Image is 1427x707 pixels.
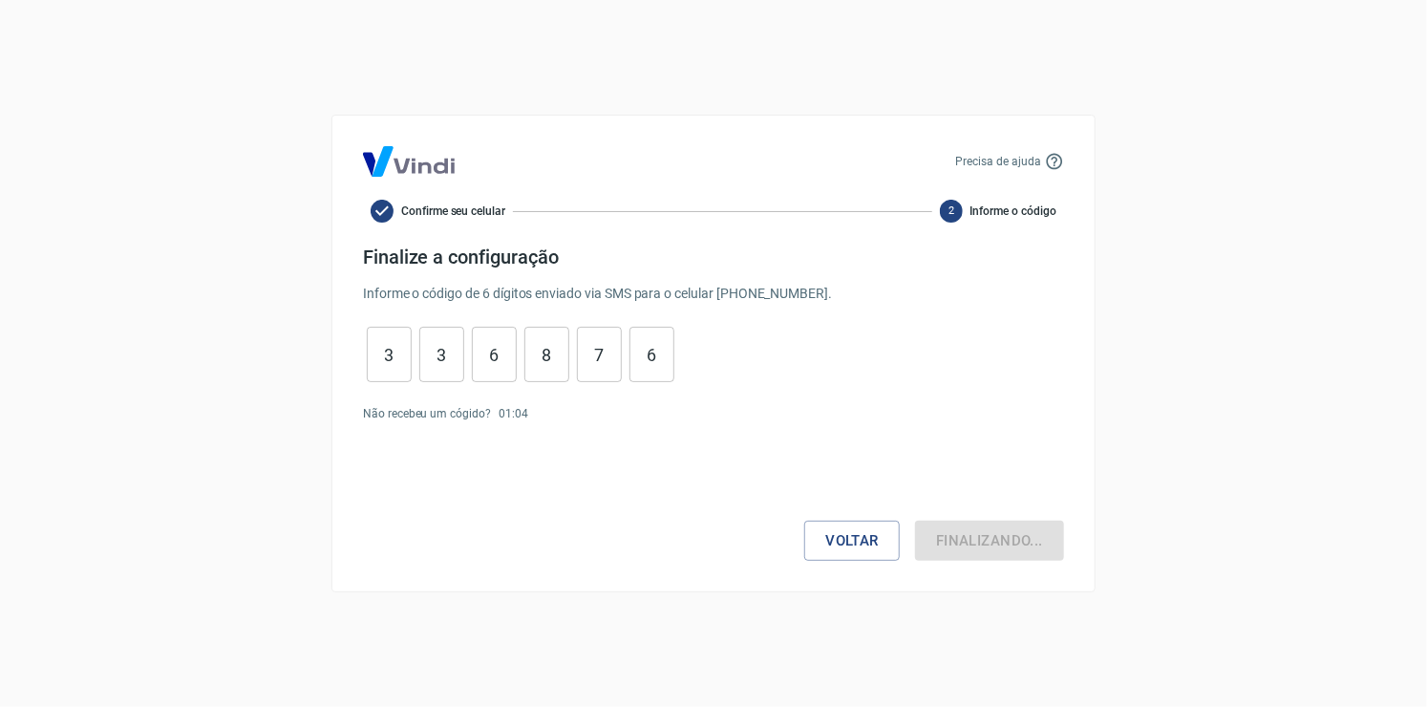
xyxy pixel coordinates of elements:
text: 2 [948,205,954,218]
img: Logo Vind [363,146,455,177]
p: 01 : 04 [499,405,528,422]
p: Informe o código de 6 dígitos enviado via SMS para o celular [PHONE_NUMBER] . [363,284,1064,304]
span: Informe o código [970,203,1056,220]
span: Confirme seu celular [401,203,505,220]
p: Não recebeu um cógido? [363,405,491,422]
p: Precisa de ajuda [956,153,1041,170]
h4: Finalize a configuração [363,246,1064,268]
button: Voltar [804,521,900,561]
